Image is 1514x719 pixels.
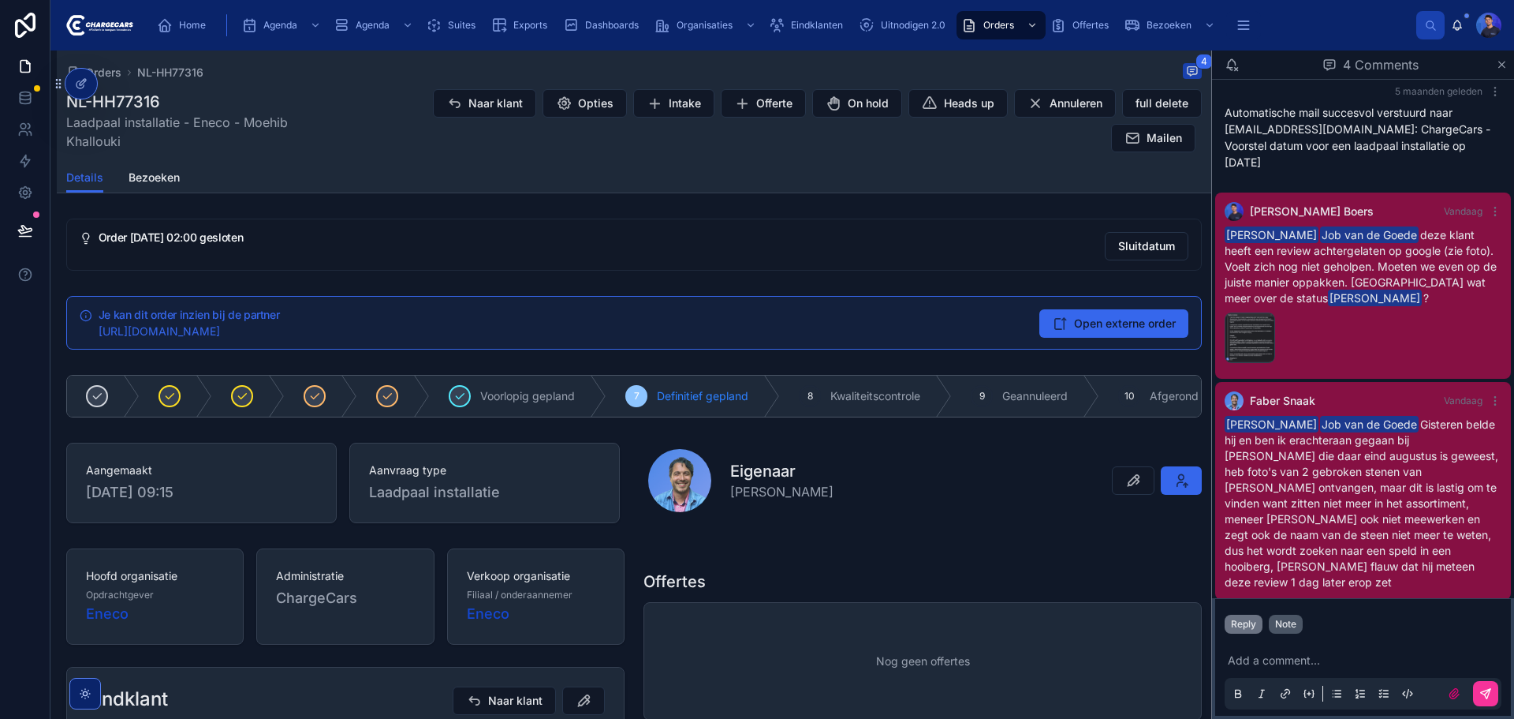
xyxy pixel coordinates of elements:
span: Eindklanten [791,19,843,32]
span: Open externe order [1074,316,1176,331]
a: Uitnodigen 2.0 [854,11,957,39]
span: Administratie [276,568,414,584]
span: Nog geen offertes [876,653,970,669]
span: Agenda [356,19,390,32]
span: Filiaal / onderaannemer [467,589,572,601]
span: ChargeCars [276,587,357,609]
span: Uitnodigen 2.0 [881,19,945,32]
a: Home [152,11,217,39]
a: Eindklanten [764,11,854,39]
span: Faber Snaak [1250,393,1315,409]
img: App logo [63,13,133,38]
a: Orders [957,11,1046,39]
a: Orders [66,65,121,81]
button: full delete [1122,89,1202,118]
span: 7 [634,390,640,403]
span: Offerte [756,95,792,111]
span: Opties [578,95,613,111]
button: Note [1269,615,1303,634]
button: Naar klant [433,89,536,118]
span: Laadpaal installatie [369,481,500,504]
button: Intake [633,89,714,118]
h2: Eindklant [86,687,168,712]
span: Eneco [86,603,129,625]
a: Bezoeken [129,163,180,195]
span: Organisaties [677,19,733,32]
span: 8 [807,390,813,403]
span: Suites [448,19,475,32]
div: Note [1275,618,1296,631]
span: [PERSON_NAME] [1328,290,1422,306]
span: [PERSON_NAME] [1225,227,1318,243]
span: Mailen [1147,130,1182,146]
a: Organisaties [650,11,764,39]
span: [PERSON_NAME] Boers [1250,204,1374,219]
span: Definitief gepland [657,388,748,404]
span: Job van de Goede [1320,227,1419,243]
a: Agenda [237,11,329,39]
span: Exports [513,19,547,32]
p: Automatische mail succesvol verstuurd naar [EMAIL_ADDRESS][DOMAIN_NAME]: ChargeCars - Voorstel da... [1225,104,1501,170]
button: On hold [812,89,902,118]
span: Gisteren belde hij en ben ik erachteraan gegaan bij [PERSON_NAME] die daar eind augustus is gewee... [1225,418,1498,589]
span: Afgerond [1150,388,1199,404]
button: Mailen [1111,124,1195,152]
span: 4 [1195,54,1213,69]
h1: Offertes [643,571,706,593]
button: Heads up [908,89,1008,118]
a: Dashboards [558,11,650,39]
a: Eneco [467,603,509,625]
span: Orders [85,65,121,81]
span: 9 [979,390,985,403]
span: Agenda [263,19,297,32]
span: Job van de Goede [1320,416,1419,433]
span: Bezoeken [1147,19,1191,32]
h5: Je kan dit order inzien bij de partner [99,309,1027,320]
span: Hoofd organisatie [86,568,224,584]
button: Offerte [721,89,806,118]
h5: Order 20-6-2025 02:00 gesloten [99,232,1092,243]
h1: Eigenaar [730,460,833,482]
button: Reply [1225,615,1262,634]
div: https://portal.eneco-emobility.com/flow-3000/charge_point-hermes/process/NL-HH77316/ [99,324,1027,339]
span: 4 Comments [1343,55,1419,74]
button: Open externe order [1039,309,1188,338]
span: Vandaag [1444,395,1482,406]
span: Details [66,170,103,185]
a: Agenda [329,11,421,39]
button: Sluitdatum [1105,232,1188,260]
a: NL-HH77316 [137,65,203,81]
span: Geannuleerd [1002,388,1068,404]
button: Opties [543,89,627,118]
a: Bezoeken [1120,11,1223,39]
span: Bezoeken [129,170,180,185]
span: [DATE] 09:15 [86,481,317,504]
span: [PERSON_NAME] [730,482,833,501]
span: Aanvraag type [369,462,600,478]
span: Verkoop organisatie [467,568,605,584]
span: Aangemaakt [86,462,317,478]
span: Kwaliteitscontrole [830,388,920,404]
span: Sluitdatum [1118,238,1175,254]
span: Orders [983,19,1014,32]
span: full delete [1135,95,1188,111]
a: Details [66,163,103,193]
span: Dashboards [585,19,639,32]
span: Heads up [944,95,994,111]
button: Annuleren [1014,89,1116,118]
span: deze klant heeft een review achtergelaten op google (zie foto). Voelt zich nog niet geholpen. Moe... [1225,228,1497,305]
a: Offertes [1046,11,1120,39]
span: Naar klant [468,95,523,111]
span: [PERSON_NAME] [1225,416,1318,433]
span: Intake [669,95,701,111]
h1: NL-HH77316 [66,91,341,113]
span: Vandaag [1444,205,1482,217]
span: Annuleren [1050,95,1102,111]
span: Offertes [1072,19,1109,32]
span: Home [179,19,206,32]
a: Suites [421,11,487,39]
button: Naar klant [453,687,556,715]
span: Opdrachtgever [86,589,154,601]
